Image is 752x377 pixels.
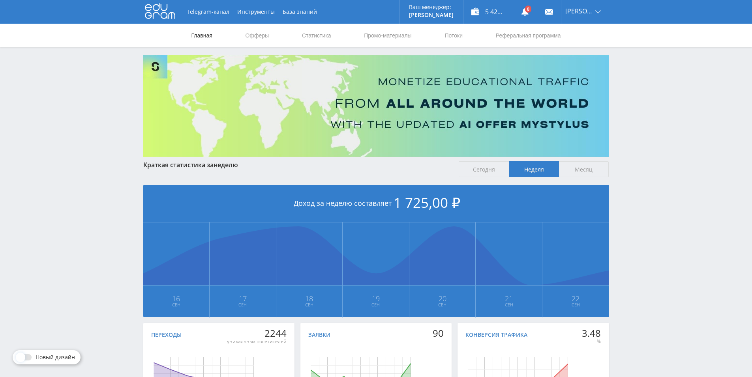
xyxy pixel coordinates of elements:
[410,295,475,302] span: 20
[277,295,342,302] span: 18
[144,295,209,302] span: 16
[582,328,601,339] div: 3.48
[465,332,527,338] div: Конверсия трафика
[277,302,342,308] span: Сен
[343,302,409,308] span: Сен
[476,295,542,302] span: 21
[210,302,276,308] span: Сен
[143,185,609,222] div: Доход за неделю составляет
[214,161,238,169] span: неделю
[151,332,182,338] div: Переходы
[308,332,330,338] div: Заявки
[409,12,454,18] p: [PERSON_NAME]
[227,328,287,339] div: 2244
[210,295,276,302] span: 17
[495,24,562,47] a: Реферальная программа
[509,161,559,177] span: Неделя
[433,328,444,339] div: 90
[394,193,460,212] span: 1 725,00 ₽
[143,55,609,157] img: Banner
[543,302,609,308] span: Сен
[343,295,409,302] span: 19
[444,24,463,47] a: Потоки
[144,302,209,308] span: Сен
[227,338,287,345] div: уникальных посетителей
[301,24,332,47] a: Статистика
[565,8,593,14] span: [PERSON_NAME]
[459,161,509,177] span: Сегодня
[559,161,609,177] span: Месяц
[363,24,412,47] a: Промо-материалы
[410,302,475,308] span: Сен
[582,338,601,345] div: %
[476,302,542,308] span: Сен
[409,4,454,10] p: Ваш менеджер:
[543,295,609,302] span: 22
[191,24,213,47] a: Главная
[245,24,270,47] a: Офферы
[143,161,451,168] div: Краткая статистика за
[36,354,75,360] span: Новый дизайн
